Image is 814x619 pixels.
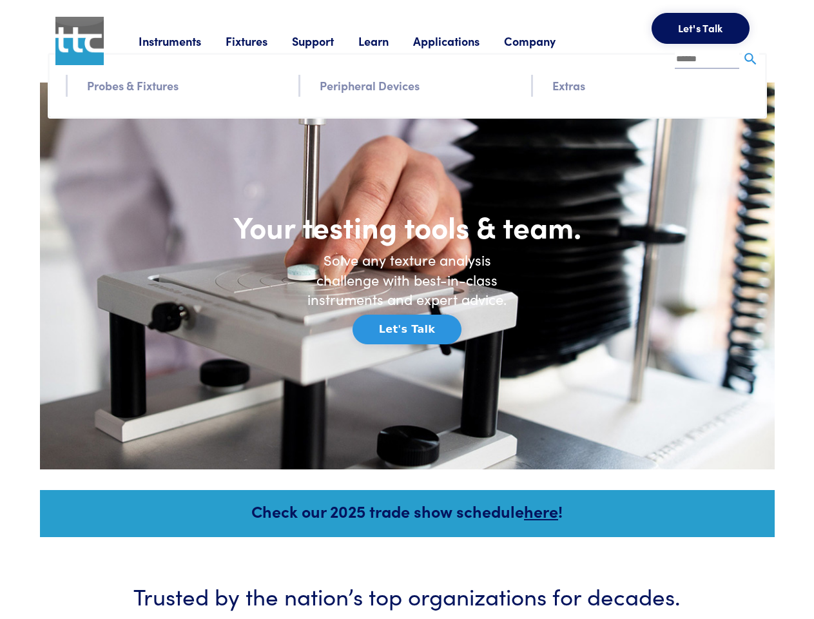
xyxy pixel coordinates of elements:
button: Let's Talk [353,315,461,344]
img: ttc_logo_1x1_v1.0.png [55,17,104,65]
a: Extras [552,76,585,95]
a: Learn [358,33,413,49]
a: Probes & Fixtures [87,76,179,95]
a: Peripheral Devices [320,76,420,95]
button: Let's Talk [652,13,750,44]
h1: Your testing tools & team. [188,208,626,245]
a: Applications [413,33,504,49]
a: Support [292,33,358,49]
a: here [524,500,558,522]
h5: Check our 2025 trade show schedule ! [57,500,757,522]
a: Company [504,33,580,49]
a: Instruments [139,33,226,49]
h3: Trusted by the nation’s top organizations for decades. [79,580,736,611]
a: Fixtures [226,33,292,49]
h6: Solve any texture analysis challenge with best-in-class instruments and expert advice. [298,250,517,309]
